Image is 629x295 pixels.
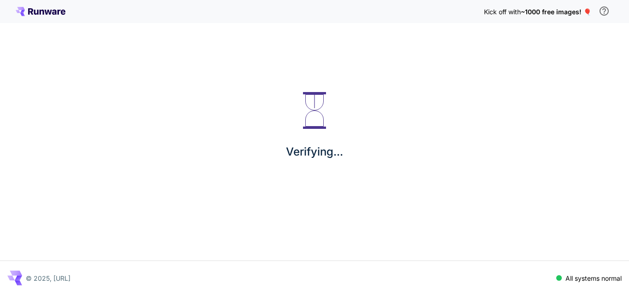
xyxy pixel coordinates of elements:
p: All systems normal [565,273,622,283]
button: In order to qualify for free credit, you need to sign up with a business email address and click ... [595,2,613,20]
span: Kick off with [484,8,521,16]
span: ~1000 free images! 🎈 [521,8,591,16]
p: Verifying... [286,144,343,160]
p: © 2025, [URL] [26,273,70,283]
